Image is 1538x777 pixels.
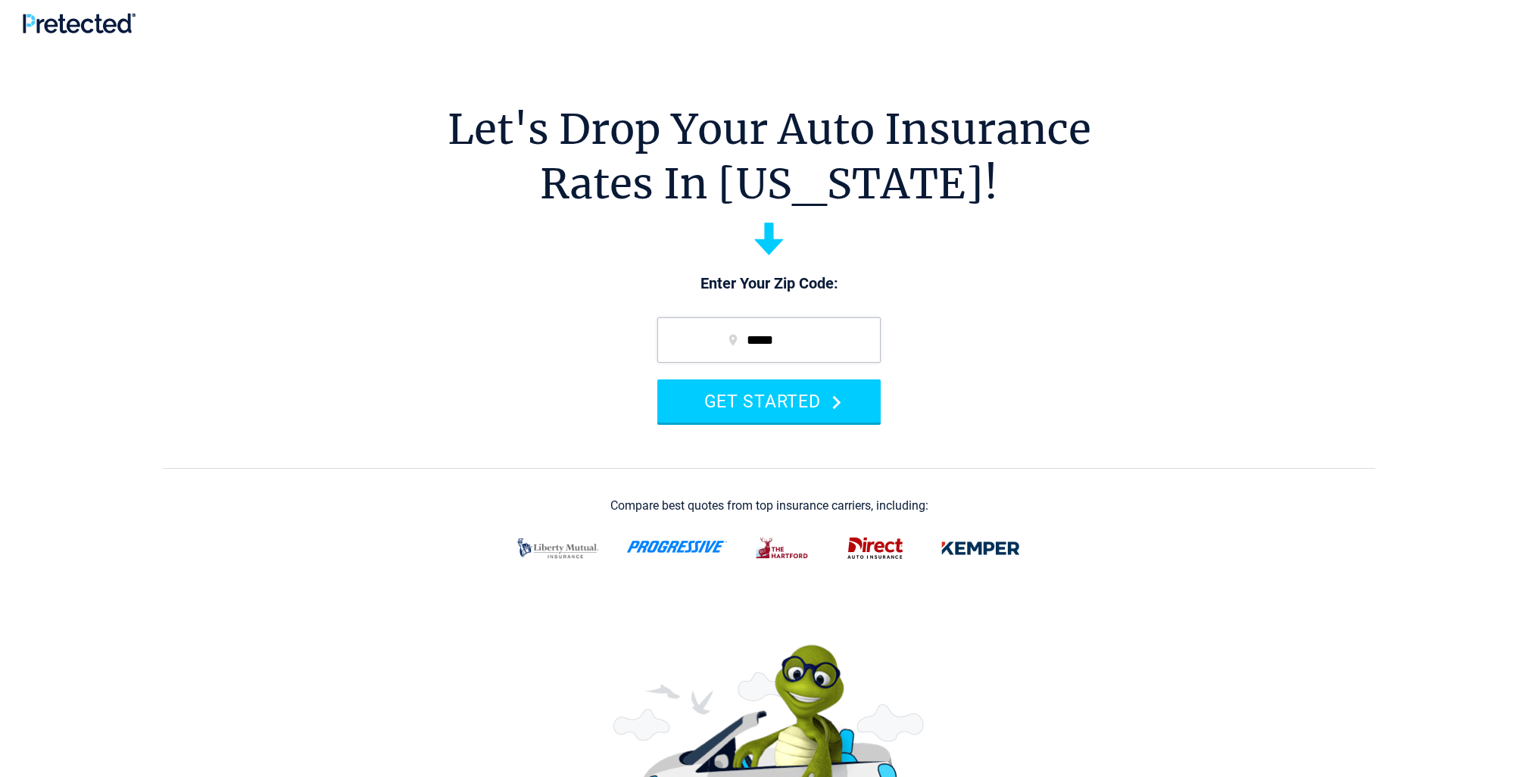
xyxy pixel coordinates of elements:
p: Enter Your Zip Code: [642,273,896,295]
button: GET STARTED [657,379,881,423]
div: Compare best quotes from top insurance carriers, including: [610,499,928,513]
h1: Let's Drop Your Auto Insurance Rates In [US_STATE]! [448,102,1091,211]
img: progressive [626,541,728,553]
input: zip code [657,317,881,363]
img: kemper [931,529,1031,568]
img: liberty [508,529,608,568]
img: thehartford [746,529,820,568]
img: direct [838,529,913,568]
img: Pretected Logo [23,13,136,33]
